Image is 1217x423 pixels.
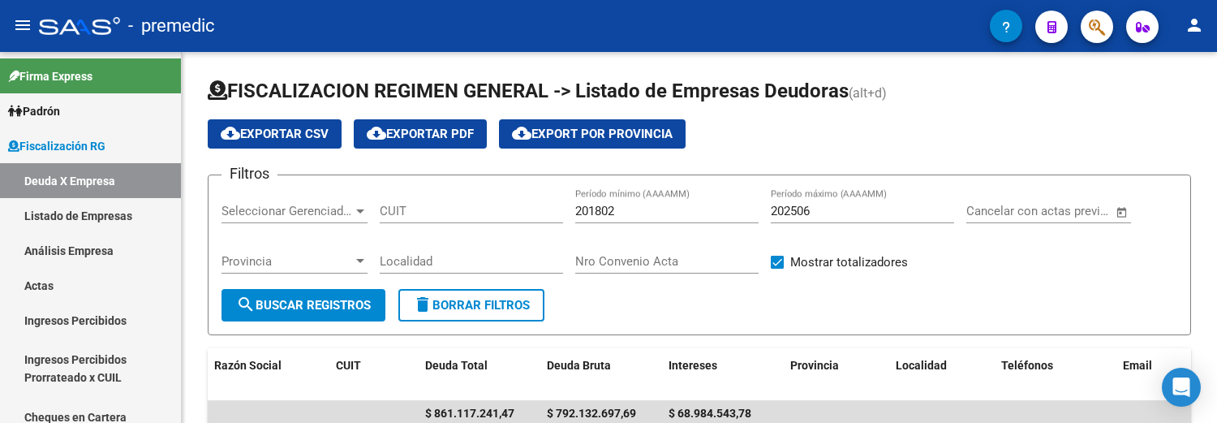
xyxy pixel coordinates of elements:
[784,348,889,402] datatable-header-cell: Provincia
[367,123,386,143] mat-icon: cloud_download
[669,359,717,372] span: Intereses
[1185,15,1204,35] mat-icon: person
[499,119,686,149] button: Export por Provincia
[208,119,342,149] button: Exportar CSV
[221,123,240,143] mat-icon: cloud_download
[413,295,432,314] mat-icon: delete
[547,359,611,372] span: Deuda Bruta
[214,359,282,372] span: Razón Social
[540,348,662,402] datatable-header-cell: Deuda Bruta
[425,359,488,372] span: Deuda Total
[512,123,531,143] mat-icon: cloud_download
[419,348,540,402] datatable-header-cell: Deuda Total
[1123,359,1152,372] span: Email
[896,359,947,372] span: Localidad
[13,15,32,35] mat-icon: menu
[512,127,673,141] span: Export por Provincia
[413,298,530,313] span: Borrar Filtros
[662,348,784,402] datatable-header-cell: Intereses
[208,80,849,102] span: FISCALIZACION REGIMEN GENERAL -> Listado de Empresas Deudoras
[669,407,751,420] span: $ 68.984.543,78
[849,85,887,101] span: (alt+d)
[1162,368,1201,407] div: Open Intercom Messenger
[995,348,1116,402] datatable-header-cell: Teléfonos
[236,298,371,313] span: Buscar Registros
[1112,203,1131,222] button: Open calendar
[889,348,995,402] datatable-header-cell: Localidad
[221,204,353,218] span: Seleccionar Gerenciador
[425,407,514,420] span: $ 861.117.241,47
[236,295,256,314] mat-icon: search
[208,348,329,402] datatable-header-cell: Razón Social
[128,8,215,44] span: - premedic
[336,359,361,372] span: CUIT
[221,127,329,141] span: Exportar CSV
[329,348,419,402] datatable-header-cell: CUIT
[547,407,636,420] span: $ 792.132.697,69
[221,254,353,269] span: Provincia
[8,137,105,155] span: Fiscalización RG
[221,289,385,322] button: Buscar Registros
[221,162,277,185] h3: Filtros
[367,127,474,141] span: Exportar PDF
[790,359,839,372] span: Provincia
[8,102,60,120] span: Padrón
[1001,359,1053,372] span: Teléfonos
[8,67,92,85] span: Firma Express
[398,289,544,322] button: Borrar Filtros
[354,119,487,149] button: Exportar PDF
[790,253,908,272] span: Mostrar totalizadores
